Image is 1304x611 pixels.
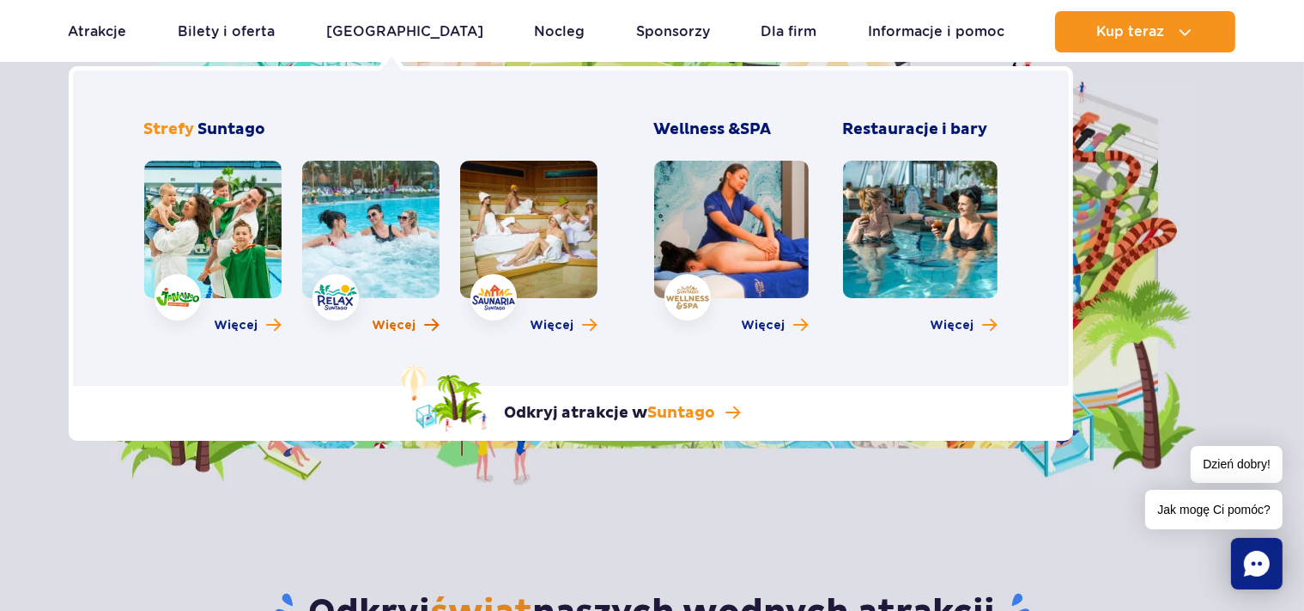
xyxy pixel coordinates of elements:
a: [GEOGRAPHIC_DATA] [326,11,483,52]
a: Bilety i oferta [178,11,275,52]
span: Więcej [215,317,258,334]
span: Suntago [647,403,715,423]
span: Więcej [531,317,574,334]
a: Więcej o strefie Saunaria [531,317,597,334]
span: SPA [741,119,772,139]
a: Dla firm [761,11,816,52]
span: Jak mogę Ci pomóc? [1145,490,1283,529]
span: Kup teraz [1096,24,1164,40]
a: Więcej o Restauracje i bary [931,317,998,334]
a: Atrakcje [69,11,127,52]
span: Dzień dobry! [1191,446,1283,483]
div: Chat [1231,538,1283,590]
span: Wellness & [654,119,772,139]
a: Sponsorzy [636,11,710,52]
span: Więcej [742,317,785,334]
a: Informacje i pomoc [868,11,1004,52]
a: Więcej o strefie Jamango [215,317,282,334]
span: Więcej [373,317,416,334]
button: Kup teraz [1055,11,1235,52]
span: Suntago [198,119,266,139]
a: Nocleg [534,11,585,52]
a: Odkryj atrakcje wSuntago [401,365,740,432]
p: Odkryj atrakcje w [504,403,715,424]
a: Więcej o Wellness & SPA [742,317,809,334]
a: Więcej o strefie Relax [373,317,440,334]
h3: Restauracje i bary [843,119,998,140]
span: Strefy [144,119,195,139]
span: Więcej [931,317,974,334]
